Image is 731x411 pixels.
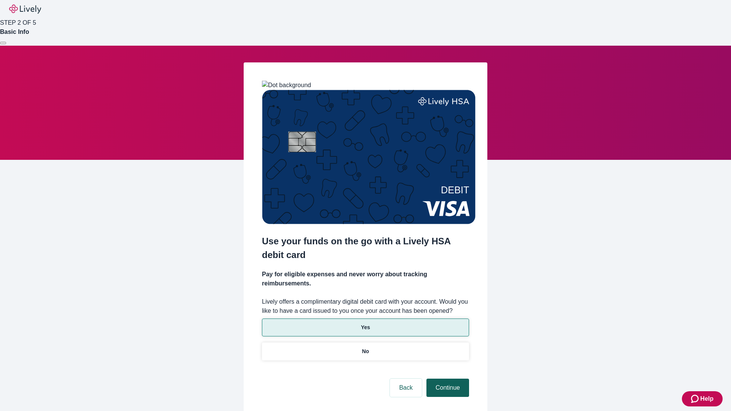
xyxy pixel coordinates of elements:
[361,323,370,331] p: Yes
[682,391,723,406] button: Zendesk support iconHelp
[691,394,700,403] svg: Zendesk support icon
[362,347,369,355] p: No
[262,297,469,315] label: Lively offers a complimentary digital debit card with your account. Would you like to have a card...
[262,234,469,262] h2: Use your funds on the go with a Lively HSA debit card
[262,270,469,288] h4: Pay for eligible expenses and never worry about tracking reimbursements.
[390,379,422,397] button: Back
[262,90,476,224] img: Debit card
[700,394,713,403] span: Help
[262,342,469,360] button: No
[426,379,469,397] button: Continue
[9,5,41,14] img: Lively
[262,319,469,336] button: Yes
[262,81,311,90] img: Dot background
